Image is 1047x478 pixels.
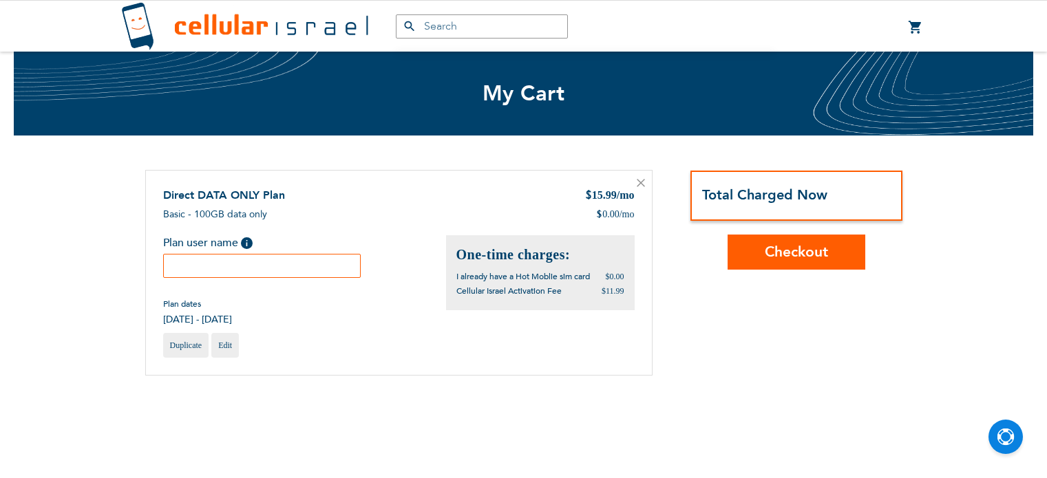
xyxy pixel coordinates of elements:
[585,188,592,204] span: $
[620,208,635,221] span: /mo
[163,333,209,358] a: Duplicate
[596,208,602,221] span: $
[765,242,828,262] span: Checkout
[456,285,562,296] span: Cellular Israel Activation Fee
[163,235,238,250] span: Plan user name
[456,271,590,282] span: I already have a Hot Moblie sim card
[396,14,568,39] input: Search
[241,237,253,249] span: Help
[121,2,368,51] img: Cellular Israel Logo
[218,340,232,350] span: Edit
[163,188,285,203] a: Direct DATA ONLY Plan
[585,188,635,204] div: 15.99
[728,235,865,270] button: Checkout
[702,186,827,204] strong: Total Charged Now
[606,272,624,281] span: $0.00
[163,208,267,221] span: Basic - 100GB data only
[596,208,634,221] div: 0.00
[170,340,202,350] span: Duplicate
[483,79,565,108] span: My Cart
[617,189,635,201] span: /mo
[211,333,239,358] a: Edit
[163,298,232,309] span: Plan dates
[163,313,232,326] span: [DATE] - [DATE]
[456,246,624,264] h2: One-time charges:
[602,286,624,296] span: $11.99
